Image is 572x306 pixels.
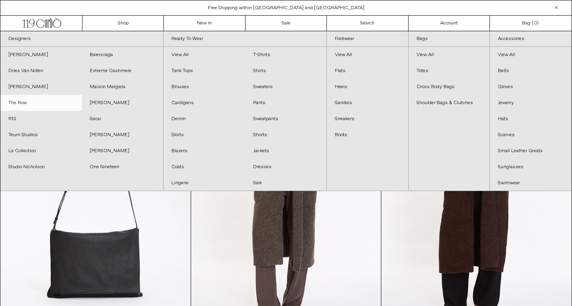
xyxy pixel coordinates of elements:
[409,31,490,47] a: Bags
[245,95,326,111] a: Pants
[490,79,572,95] a: Gloves
[327,127,408,143] a: Boots
[246,16,327,31] a: Sale
[245,79,326,95] a: Sweaters
[490,95,572,111] a: Jewelry
[0,95,82,111] a: The Row
[0,111,82,127] a: R13
[490,31,572,47] a: Accessories
[208,5,365,11] a: Free Shipping within [GEOGRAPHIC_DATA] and [GEOGRAPHIC_DATA]
[163,143,245,159] a: Blazers
[409,16,490,31] a: Account
[0,127,82,143] a: Teurn Studios
[327,63,408,79] a: Flats
[245,159,326,175] a: Dresses
[245,127,326,143] a: Shorts
[82,111,163,127] a: Sacai
[0,63,82,79] a: Dries Van Noten
[327,79,408,95] a: Heels
[163,175,245,191] a: Lingerie
[409,95,490,111] a: Shoulder Bags & Clutches
[245,47,326,63] a: T-Shirts
[82,47,163,63] a: Balenciaga
[82,63,163,79] a: Extreme Cashmere
[327,95,408,111] a: Sandals
[534,20,537,26] span: 0
[490,63,572,79] a: Belts
[0,159,82,175] a: Studio Nicholson
[0,31,163,47] a: Designers
[163,47,245,63] a: View All
[164,16,245,31] a: New In
[534,20,539,27] span: )
[163,95,245,111] a: Cardigans
[163,31,326,47] a: Ready To Wear
[245,143,326,159] a: Jackets
[490,175,572,191] a: Swimwear
[490,159,572,175] a: Sunglasses
[0,79,82,95] a: [PERSON_NAME]
[0,47,82,63] a: [PERSON_NAME]
[82,143,163,159] a: [PERSON_NAME]
[327,47,408,63] a: View All
[163,159,245,175] a: Coats
[163,127,245,143] a: Skirts
[409,47,490,63] a: View All
[245,111,326,127] a: Sweatpants
[245,63,326,79] a: Shirts
[0,143,82,159] a: La Collection
[83,16,164,31] a: Shop
[490,127,572,143] a: Scarves
[82,127,163,143] a: [PERSON_NAME]
[409,79,490,95] a: Cross Body Bags
[490,16,571,31] a: Bag ()
[490,111,572,127] a: Hats
[245,175,326,191] a: Sale
[163,111,245,127] a: Denim
[163,79,245,95] a: Blouses
[327,16,408,31] a: Search
[327,111,408,127] a: Sneakers
[163,63,245,79] a: Tank Tops
[327,31,408,47] a: Footwear
[82,95,163,111] a: [PERSON_NAME]
[490,143,572,159] a: Small Leather Goods
[490,47,572,63] a: View All
[82,159,163,175] a: One Nineteen
[82,79,163,95] a: Maison Margiela
[409,63,490,79] a: Totes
